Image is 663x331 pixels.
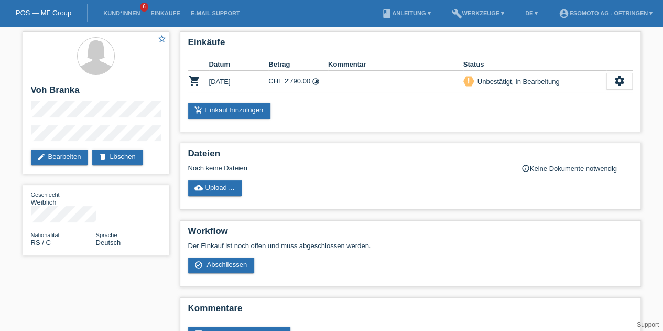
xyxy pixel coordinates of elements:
[559,8,569,19] i: account_circle
[31,190,96,206] div: Weiblich
[520,10,543,16] a: DE ▾
[553,10,658,16] a: account_circleEsomoto AG - Oftringen ▾
[188,242,633,250] p: Der Einkauf ist noch offen und muss abgeschlossen werden.
[31,150,89,165] a: editBearbeiten
[157,34,167,45] a: star_border
[194,261,203,269] i: check_circle_outline
[96,239,121,247] span: Deutsch
[96,232,117,238] span: Sprache
[92,150,143,165] a: deleteLöschen
[145,10,185,16] a: Einkäufe
[31,85,161,101] h2: Voh Branka
[186,10,245,16] a: E-Mail Support
[188,258,255,273] a: check_circle_outline Abschliessen
[206,261,247,269] span: Abschliessen
[31,239,51,247] span: Serbien / C / 10.06.2014
[194,106,203,114] i: add_shopping_cart
[188,148,633,164] h2: Dateien
[37,153,46,161] i: edit
[31,232,60,238] span: Nationalität
[637,321,659,328] a: Support
[140,3,148,12] span: 6
[188,303,633,319] h2: Kommentare
[446,10,509,16] a: buildWerkzeuge ▾
[188,180,242,196] a: cloud_uploadUpload ...
[376,10,436,16] a: bookAnleitung ▾
[328,58,463,71] th: Kommentar
[188,164,508,172] div: Noch keine Dateien
[209,71,269,92] td: [DATE]
[188,74,201,87] i: POSP00027115
[268,71,328,92] td: CHF 2'790.00
[98,10,145,16] a: Kund*innen
[209,58,269,71] th: Datum
[16,9,71,17] a: POS — MF Group
[463,58,606,71] th: Status
[521,164,530,173] i: info_outline
[268,58,328,71] th: Betrag
[194,184,203,192] i: cloud_upload
[312,78,320,86] i: Fixe Raten (24 Raten)
[614,75,625,87] i: settings
[474,76,560,87] div: Unbestätigt, in Bearbeitung
[188,103,271,119] a: add_shopping_cartEinkauf hinzufügen
[188,226,633,242] h2: Workflow
[31,191,60,198] span: Geschlecht
[521,164,633,173] div: Keine Dokumente notwendig
[451,8,462,19] i: build
[382,8,392,19] i: book
[465,77,472,84] i: priority_high
[188,37,633,53] h2: Einkäufe
[99,153,107,161] i: delete
[157,34,167,44] i: star_border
